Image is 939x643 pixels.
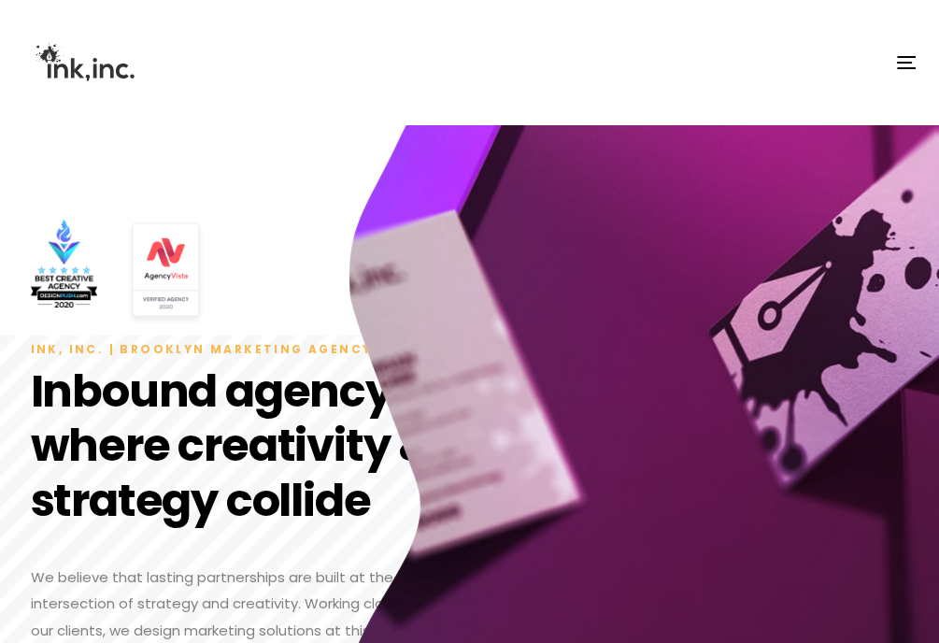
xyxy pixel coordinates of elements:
img: Ink, Inc. | Marketing Agency [23,21,147,104]
span: where creativity & [31,414,434,477]
span: intersection of strategy and creativity. Working closely with [31,593,444,613]
span: Inbound agency, [31,360,405,422]
span: strategy collide [31,469,371,532]
span: We believe that lasting partnerships are built at the [31,567,393,587]
span: Ink, Inc. | Brooklyn Marketing Agency [31,340,373,358]
span: our clients, we design marketing solutions at this precise [31,621,425,640]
